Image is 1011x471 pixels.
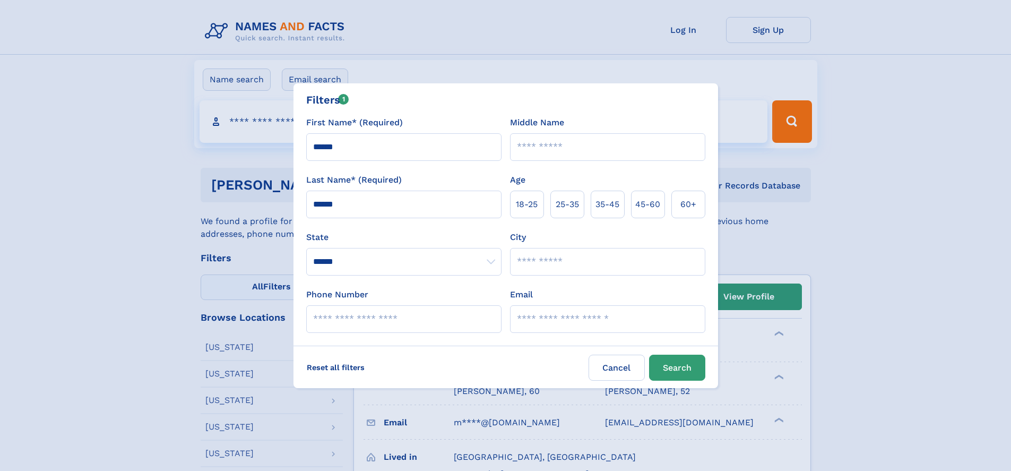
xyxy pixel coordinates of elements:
label: State [306,231,502,244]
span: 60+ [680,198,696,211]
label: Reset all filters [300,355,371,380]
span: 45‑60 [635,198,660,211]
span: 35‑45 [595,198,619,211]
span: 25‑35 [556,198,579,211]
label: Email [510,288,533,301]
label: City [510,231,526,244]
label: Phone Number [306,288,368,301]
div: Filters [306,92,349,108]
label: Last Name* (Required) [306,174,402,186]
span: 18‑25 [516,198,538,211]
label: Age [510,174,525,186]
label: Middle Name [510,116,564,129]
button: Search [649,355,705,381]
label: First Name* (Required) [306,116,403,129]
label: Cancel [589,355,645,381]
